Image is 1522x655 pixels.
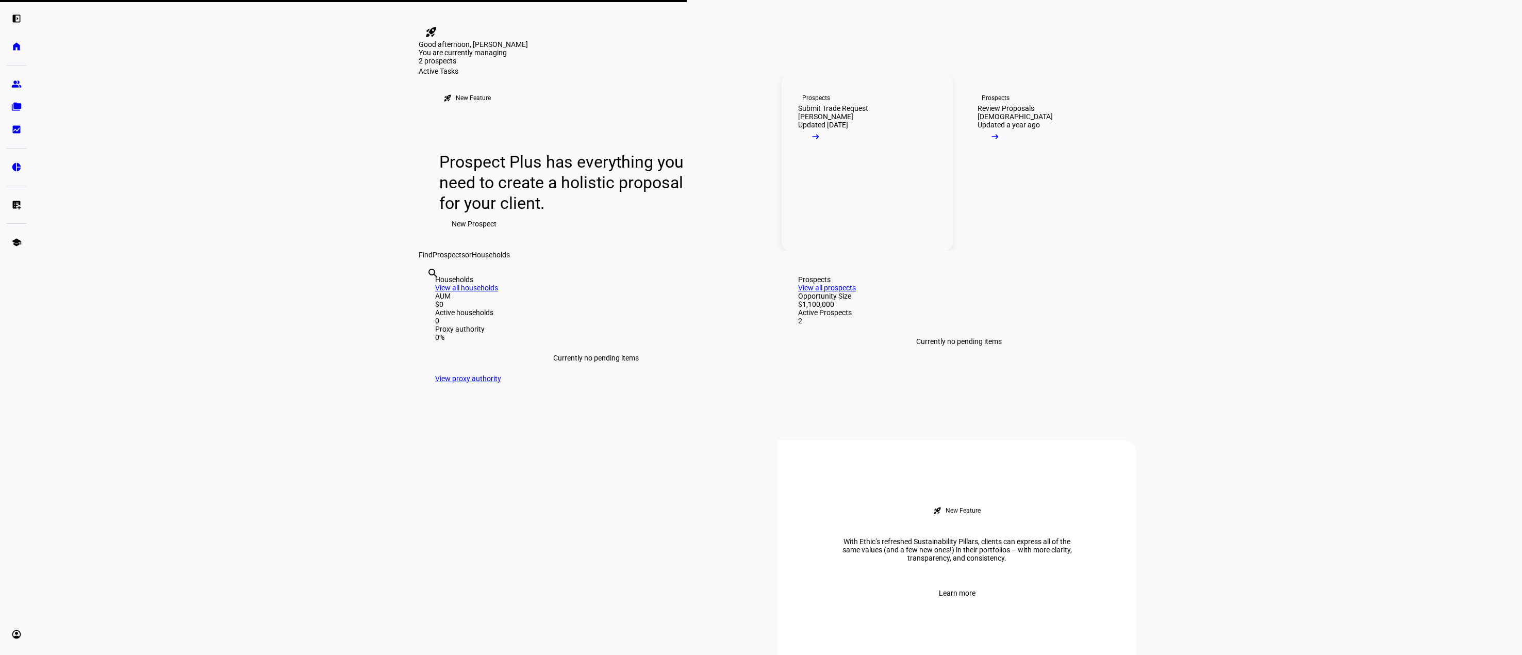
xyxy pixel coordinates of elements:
[419,57,522,65] div: 2 prospects
[11,102,22,112] eth-mat-symbol: folder_copy
[798,292,1120,300] div: Opportunity Size
[798,275,1120,284] div: Prospects
[435,341,757,374] div: Currently no pending items
[990,132,1000,142] mat-icon: arrow_right_alt
[802,94,830,102] div: Prospects
[472,251,510,259] span: Households
[6,74,27,94] a: group
[11,200,22,210] eth-mat-symbol: list_alt_add
[782,75,953,251] a: ProspectsSubmit Trade Request[PERSON_NAME]Updated [DATE]
[452,214,497,234] span: New Prospect
[6,96,27,117] a: folder_copy
[798,325,1120,358] div: Currently no pending items
[798,284,856,292] a: View all prospects
[798,308,1120,317] div: Active Prospects
[933,506,941,515] mat-icon: rocket_launch
[435,284,498,292] a: View all households
[11,124,22,135] eth-mat-symbol: bid_landscape
[978,112,1053,121] div: [DEMOGRAPHIC_DATA]
[435,317,757,325] div: 0
[419,67,1136,75] div: Active Tasks
[435,292,757,300] div: AUM
[11,237,22,248] eth-mat-symbol: school
[978,121,1040,129] div: Updated a year ago
[982,94,1010,102] div: Prospects
[6,119,27,140] a: bid_landscape
[6,36,27,57] a: home
[798,317,1120,325] div: 2
[435,374,501,383] a: View proxy authority
[810,132,821,142] mat-icon: arrow_right_alt
[828,537,1086,562] div: With Ethic’s refreshed Sustainability Pillars, clients can express all of the same values (and a ...
[419,251,1136,259] div: Find or
[435,300,757,308] div: $0
[11,13,22,24] eth-mat-symbol: left_panel_open
[939,583,975,603] span: Learn more
[798,104,868,112] div: Submit Trade Request
[439,214,509,234] button: New Prospect
[443,94,452,102] mat-icon: rocket_launch
[435,308,757,317] div: Active households
[11,162,22,172] eth-mat-symbol: pie_chart
[961,75,1132,251] a: ProspectsReview Proposals[DEMOGRAPHIC_DATA]Updated a year ago
[419,40,1136,48] div: Good afternoon, [PERSON_NAME]
[798,121,848,129] div: Updated [DATE]
[11,629,22,640] eth-mat-symbol: account_circle
[946,506,981,515] div: New Feature
[435,325,757,333] div: Proxy authority
[435,275,757,284] div: Households
[927,583,988,603] button: Learn more
[419,48,507,57] span: You are currently managing
[11,79,22,89] eth-mat-symbol: group
[433,251,465,259] span: Prospects
[6,157,27,177] a: pie_chart
[425,26,437,38] mat-icon: rocket_launch
[798,112,853,121] div: [PERSON_NAME]
[978,104,1034,112] div: Review Proposals
[11,41,22,52] eth-mat-symbol: home
[427,267,439,280] mat-icon: search
[798,300,1120,308] div: $1,100,000
[456,94,491,102] div: New Feature
[435,333,757,341] div: 0%
[439,152,693,214] div: Prospect Plus has everything you need to create a holistic proposal for your client.
[427,281,429,293] input: Enter name of prospect or household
